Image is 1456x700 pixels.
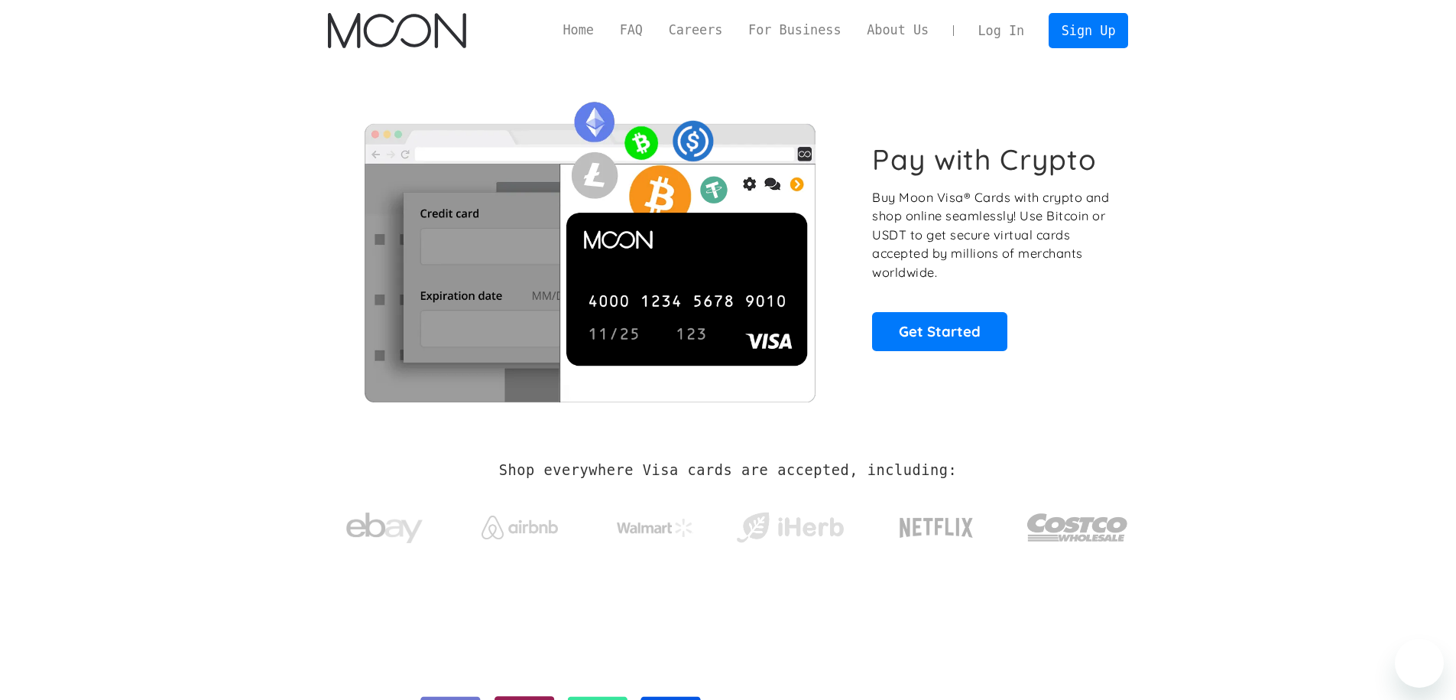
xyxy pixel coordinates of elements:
h2: Shop everywhere Visa cards are accepted, including: [499,462,957,479]
a: Careers [656,21,735,40]
a: For Business [735,21,854,40]
a: About Us [854,21,942,40]
img: Netflix [898,509,974,547]
h1: Pay with Crypto [872,142,1097,177]
img: Moon Logo [328,13,466,48]
a: FAQ [607,21,656,40]
a: Airbnb [462,500,576,547]
img: Airbnb [482,516,558,539]
a: Get Started [872,312,1007,350]
a: Home [550,21,607,40]
a: Walmart [598,503,712,545]
a: home [328,13,466,48]
img: Costco [1026,499,1129,556]
img: ebay [346,504,423,552]
a: Netflix [868,493,1005,555]
a: Sign Up [1049,13,1128,47]
img: iHerb [733,508,847,548]
p: Buy Moon Visa® Cards with crypto and shop online seamlessly! Use Bitcoin or USDT to get secure vi... [872,188,1111,282]
img: Walmart [617,519,693,537]
a: Costco [1026,483,1129,564]
iframe: Button to launch messaging window [1395,639,1444,688]
a: ebay [328,489,442,560]
a: iHerb [733,493,847,555]
a: Log In [965,14,1037,47]
img: Moon Cards let you spend your crypto anywhere Visa is accepted. [328,91,851,402]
